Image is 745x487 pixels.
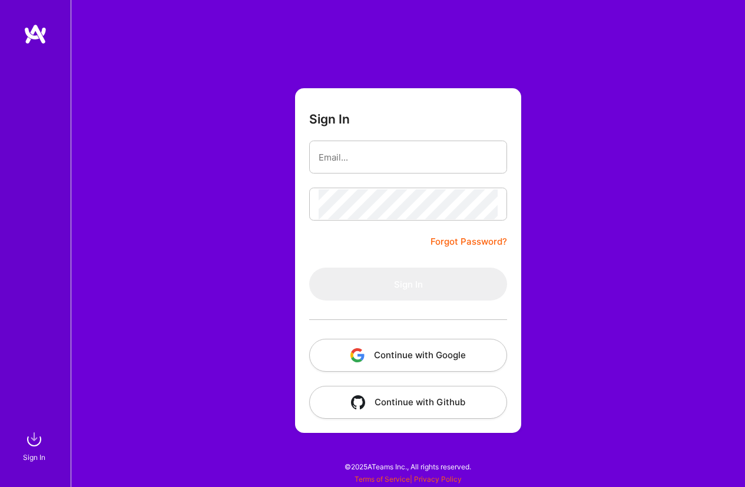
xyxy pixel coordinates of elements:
a: Privacy Policy [414,475,462,483]
img: icon [350,348,365,362]
input: Email... [319,142,498,172]
img: sign in [22,428,46,451]
div: Sign In [23,451,45,463]
img: logo [24,24,47,45]
a: Forgot Password? [431,235,507,249]
button: Continue with Google [309,339,507,372]
div: © 2025 ATeams Inc., All rights reserved. [71,452,745,481]
h3: Sign In [309,112,350,126]
button: Continue with Github [309,386,507,419]
button: Sign In [309,268,507,301]
span: | [355,475,462,483]
a: sign inSign In [25,428,46,463]
a: Terms of Service [355,475,410,483]
img: icon [351,395,365,409]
